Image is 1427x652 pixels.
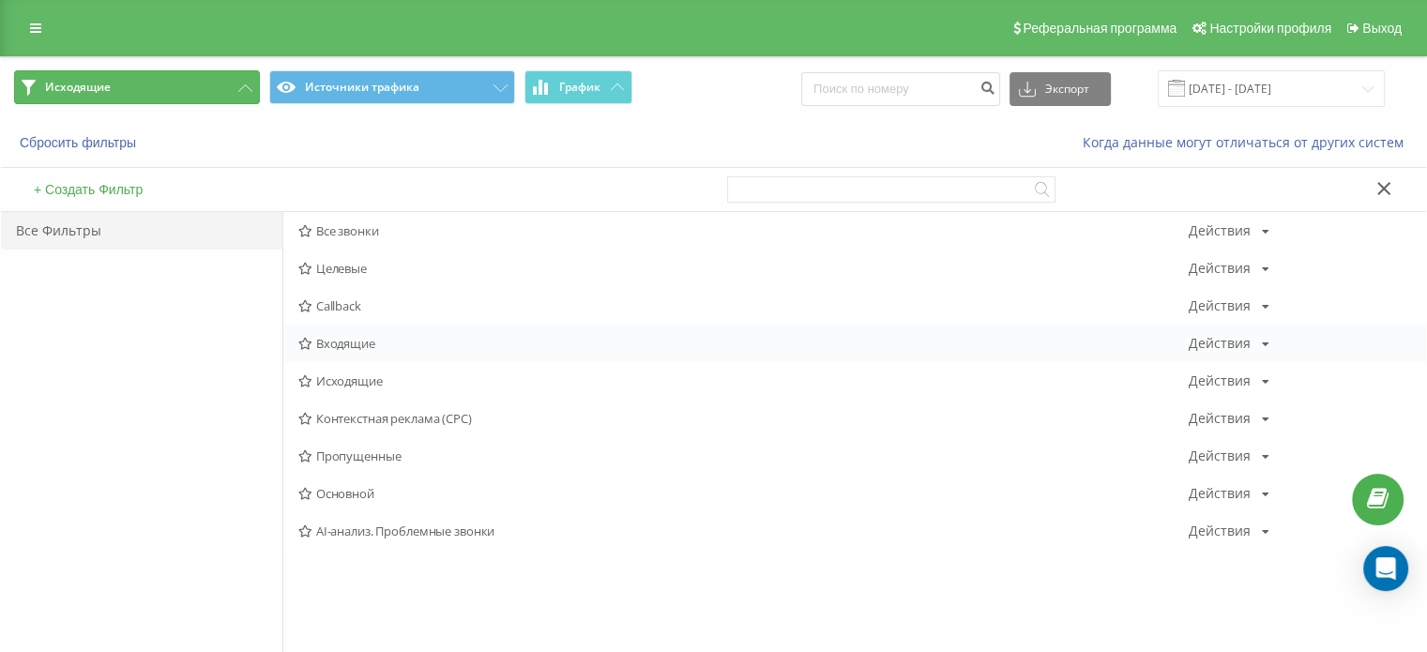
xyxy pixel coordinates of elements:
div: Действия [1189,487,1251,500]
div: Open Intercom Messenger [1363,546,1408,591]
button: Экспорт [1010,72,1111,106]
div: Действия [1189,299,1251,312]
span: Целевые [298,262,1189,275]
span: Пропущенные [298,449,1189,462]
div: Все Фильтры [1,212,282,250]
span: Выход [1362,21,1402,36]
div: Действия [1189,224,1251,237]
input: Поиск по номеру [801,72,1000,106]
button: График [524,70,632,104]
button: Источники трафика [269,70,515,104]
div: Действия [1189,412,1251,425]
span: Контекстная реклама (CPC) [298,412,1189,425]
span: Основной [298,487,1189,500]
div: Действия [1189,374,1251,387]
span: AI-анализ. Проблемные звонки [298,524,1189,538]
span: Реферальная программа [1023,21,1177,36]
a: Когда данные могут отличаться от других систем [1083,133,1413,151]
button: Исходящие [14,70,260,104]
span: График [559,81,600,94]
div: Действия [1189,337,1251,350]
button: + Создать Фильтр [28,181,148,198]
button: Закрыть [1371,180,1398,200]
button: Сбросить фильтры [14,134,145,151]
span: Исходящие [298,374,1189,387]
div: Действия [1189,449,1251,462]
span: Настройки профиля [1209,21,1331,36]
span: Все звонки [298,224,1189,237]
div: Действия [1189,262,1251,275]
span: Исходящие [45,80,111,95]
span: Входящие [298,337,1189,350]
div: Действия [1189,524,1251,538]
span: Callback [298,299,1189,312]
